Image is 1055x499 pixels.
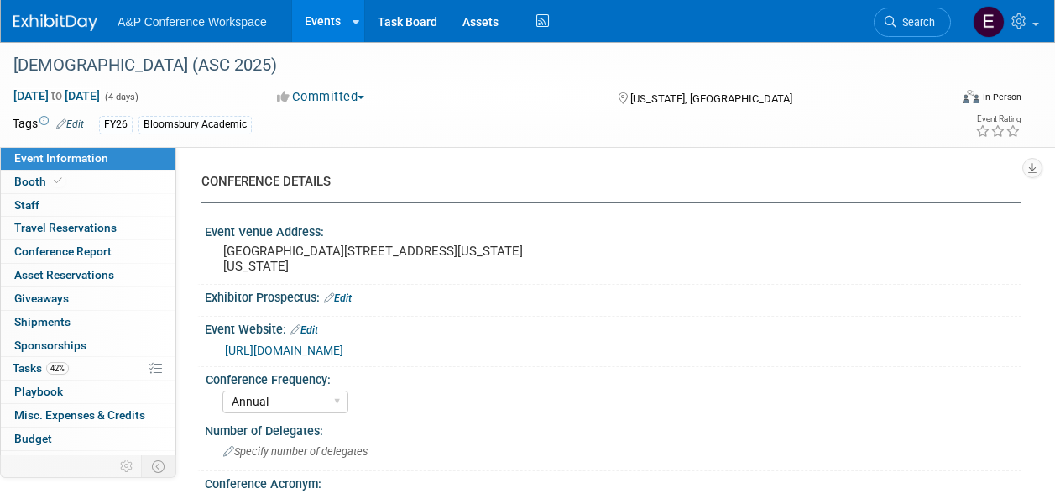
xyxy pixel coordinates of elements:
[49,89,65,102] span: to
[1,357,175,380] a: Tasks42%
[874,8,951,37] a: Search
[14,198,39,212] span: Staff
[14,315,71,328] span: Shipments
[225,344,343,357] a: [URL][DOMAIN_NAME]
[975,115,1021,123] div: Event Rating
[875,87,1021,113] div: Event Format
[1,194,175,217] a: Staff
[223,445,368,458] span: Specify number of delegates
[14,292,69,305] span: Giveaways
[13,115,84,134] td: Tags
[205,317,1021,339] div: Event Website:
[8,50,935,81] div: [DEMOGRAPHIC_DATA] (ASC 2025)
[14,221,117,234] span: Travel Reservations
[13,361,69,375] span: Tasks
[118,15,267,29] span: A&P Conference Workspace
[1,381,175,403] a: Playbook
[201,173,1009,191] div: CONFERENCE DETAILS
[13,14,97,31] img: ExhibitDay
[14,455,127,469] span: ROI, Objectives & ROO
[14,244,112,258] span: Conference Report
[1,217,175,239] a: Travel Reservations
[205,219,1021,240] div: Event Venue Address:
[205,471,1021,492] div: Conference Acronym:
[290,324,318,336] a: Edit
[896,16,935,29] span: Search
[14,151,108,165] span: Event Information
[54,176,62,186] i: Booth reservation complete
[138,116,252,134] div: Bloomsbury Academic
[1,428,175,450] a: Budget
[1,451,175,474] a: ROI, Objectives & ROO
[963,90,979,103] img: Format-Inperson.png
[14,339,86,352] span: Sponsorships
[1,334,175,357] a: Sponsorships
[630,92,792,105] span: [US_STATE], [GEOGRAPHIC_DATA]
[205,285,1021,307] div: Exhibitor Prospectus:
[205,418,1021,439] div: Number of Delegates:
[14,408,145,422] span: Misc. Expenses & Credits
[112,455,142,477] td: Personalize Event Tab Strip
[14,385,63,398] span: Playbook
[14,175,65,188] span: Booth
[14,432,52,445] span: Budget
[1,240,175,263] a: Conference Report
[324,292,352,304] a: Edit
[1,404,175,427] a: Misc. Expenses & Credits
[56,118,84,130] a: Edit
[1,147,175,170] a: Event Information
[223,244,526,274] pre: [GEOGRAPHIC_DATA][STREET_ADDRESS][US_STATE][US_STATE]
[99,116,133,134] div: FY26
[1,171,175,193] a: Booth
[46,362,69,375] span: 42%
[142,455,176,477] td: Toggle Event Tabs
[13,88,101,103] span: [DATE] [DATE]
[14,268,114,281] span: Asset Reservations
[271,88,371,106] button: Committed
[1,264,175,286] a: Asset Reservations
[982,91,1021,103] div: In-Person
[103,92,138,102] span: (4 days)
[1,287,175,310] a: Giveaways
[1,311,175,334] a: Shipments
[206,367,1014,388] div: Conference Frequency:
[973,6,1005,38] img: Erika Rollins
